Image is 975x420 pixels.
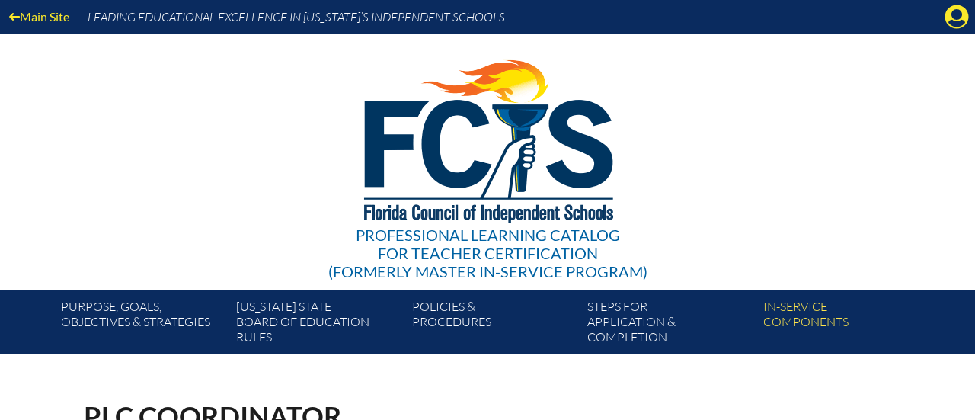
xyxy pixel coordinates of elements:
img: FCISlogo221.eps [331,34,645,242]
a: In-servicecomponents [757,296,932,354]
svg: Manage account [945,5,969,29]
a: Main Site [3,6,75,27]
span: for Teacher Certification [378,244,598,262]
a: Policies &Procedures [406,296,581,354]
div: Professional Learning Catalog (formerly Master In-service Program) [328,226,647,281]
a: Professional Learning Catalog for Teacher Certification(formerly Master In-service Program) [322,30,654,284]
a: Steps forapplication & completion [581,296,756,354]
a: Purpose, goals,objectives & strategies [55,296,230,354]
a: [US_STATE] StateBoard of Education rules [230,296,405,354]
